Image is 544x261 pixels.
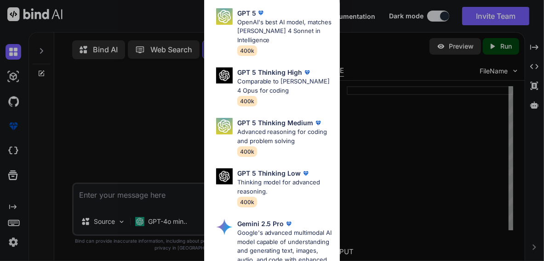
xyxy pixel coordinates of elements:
span: 400k [237,146,257,157]
img: Pick Models [216,118,233,134]
p: Comparable to [PERSON_NAME] 4 Opus for coding [237,77,333,95]
p: GPT 5 Thinking High [237,67,303,77]
img: premium [284,219,293,228]
p: GPT 5 Thinking Low [237,168,301,178]
p: Gemini 2.5 Pro [237,219,284,228]
p: OpenAI's best AI model, matches [PERSON_NAME] 4 Sonnet in Intelligence [237,18,333,45]
img: Pick Models [216,219,233,235]
p: GPT 5 [237,8,256,18]
p: Advanced reasoning for coding and problem solving [237,128,333,145]
img: premium [256,8,265,17]
img: premium [301,169,310,178]
span: 400k [237,96,257,106]
img: Pick Models [216,8,233,25]
img: premium [314,118,323,128]
img: Pick Models [216,168,233,184]
img: Pick Models [216,67,233,83]
p: GPT 5 Thinking Medium [237,118,314,128]
p: Thinking model for advanced reasoning. [237,178,333,196]
span: 400k [237,45,257,56]
span: 400k [237,197,257,207]
img: premium [303,68,312,77]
